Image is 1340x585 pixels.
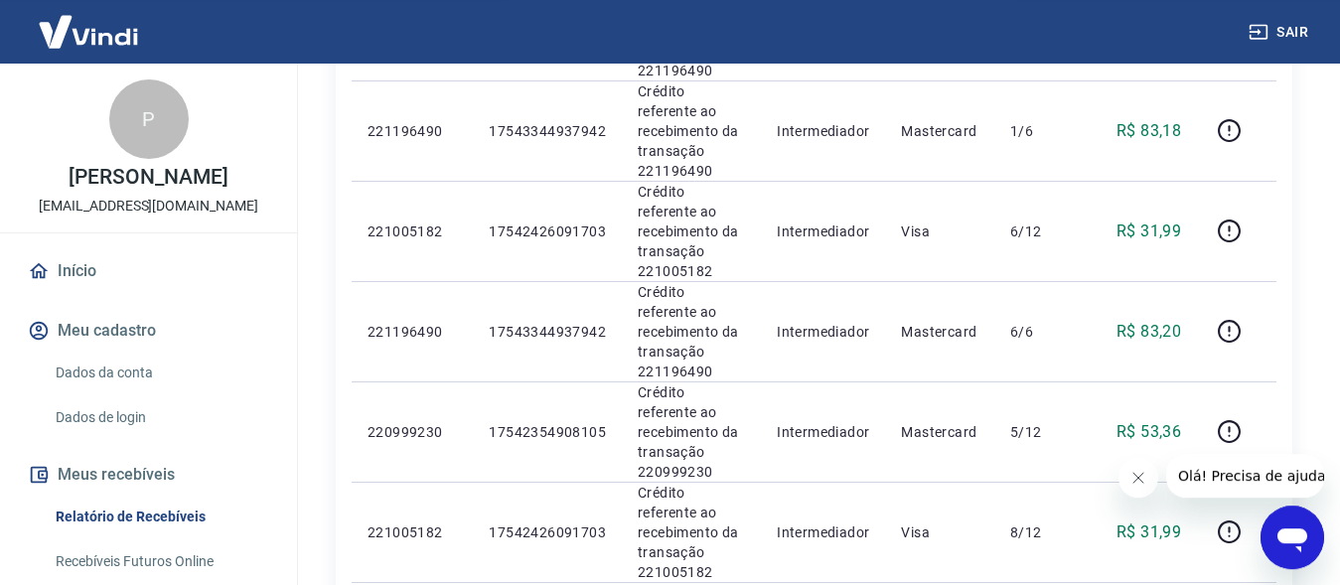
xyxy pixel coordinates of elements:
p: Intermediador [777,121,869,141]
p: 220999230 [368,422,457,442]
div: P [109,79,189,159]
a: Início [24,249,273,293]
button: Sair [1245,14,1316,51]
p: Intermediador [777,422,869,442]
p: Mastercard [901,422,978,442]
p: Intermediador [777,221,869,241]
p: 17542354908105 [489,422,606,442]
p: Intermediador [777,322,869,342]
p: 221005182 [368,221,457,241]
p: Mastercard [901,322,978,342]
p: R$ 83,20 [1117,320,1181,344]
p: Crédito referente ao recebimento da transação 220999230 [638,382,745,482]
p: 221005182 [368,522,457,542]
p: R$ 83,18 [1117,119,1181,143]
p: R$ 53,36 [1117,420,1181,444]
p: Mastercard [901,121,978,141]
img: Vindi [24,1,153,62]
p: Visa [901,522,978,542]
p: 221196490 [368,121,457,141]
p: Crédito referente ao recebimento da transação 221005182 [638,483,745,582]
p: R$ 31,99 [1117,520,1181,544]
p: 1/6 [1010,121,1069,141]
p: [EMAIL_ADDRESS][DOMAIN_NAME] [39,196,258,217]
p: 17543344937942 [489,322,606,342]
p: 221196490 [368,322,457,342]
p: 5/12 [1010,422,1069,442]
a: Dados de login [48,397,273,438]
a: Relatório de Recebíveis [48,497,273,537]
p: Intermediador [777,522,869,542]
button: Meu cadastro [24,309,273,353]
p: 17542426091703 [489,522,606,542]
span: Olá! Precisa de ajuda? [12,14,167,30]
p: 17543344937942 [489,121,606,141]
button: Meus recebíveis [24,453,273,497]
a: Dados da conta [48,353,273,393]
p: Visa [901,221,978,241]
p: [PERSON_NAME] [69,167,227,188]
a: Recebíveis Futuros Online [48,541,273,582]
iframe: Botão para abrir a janela de mensagens [1261,506,1324,569]
p: Crédito referente ao recebimento da transação 221196490 [638,81,745,181]
p: R$ 31,99 [1117,219,1181,243]
p: Crédito referente ao recebimento da transação 221196490 [638,282,745,381]
p: 6/12 [1010,221,1069,241]
p: 8/12 [1010,522,1069,542]
p: Crédito referente ao recebimento da transação 221005182 [638,182,745,281]
iframe: Mensagem da empresa [1166,454,1324,498]
p: 17542426091703 [489,221,606,241]
p: 6/6 [1010,322,1069,342]
iframe: Fechar mensagem [1118,458,1158,498]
